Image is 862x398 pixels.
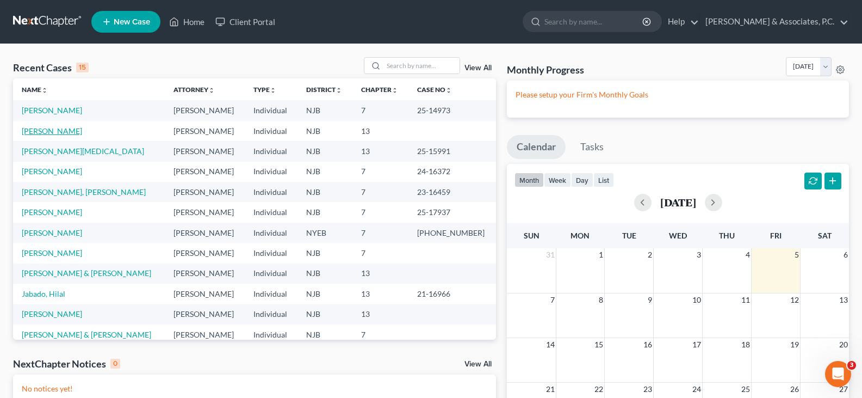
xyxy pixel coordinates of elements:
[696,248,702,261] span: 3
[22,289,65,298] a: Jabado, Hilal
[13,357,120,370] div: NextChapter Notices
[297,284,352,304] td: NJB
[297,304,352,324] td: NJB
[245,141,297,161] td: Individual
[408,284,496,304] td: 21-16966
[245,121,297,141] td: Individual
[545,338,556,351] span: 14
[570,231,590,240] span: Mon
[408,202,496,222] td: 25-17937
[408,100,496,120] td: 25-14973
[662,12,699,32] a: Help
[842,248,849,261] span: 6
[165,304,245,324] td: [PERSON_NAME]
[352,304,408,324] td: 13
[408,182,496,202] td: 23-16459
[464,360,492,368] a: View All
[691,383,702,396] span: 24
[793,248,800,261] span: 5
[740,338,751,351] span: 18
[700,12,848,32] a: [PERSON_NAME] & Associates, P.C.
[838,338,849,351] span: 20
[165,100,245,120] td: [PERSON_NAME]
[770,231,782,240] span: Fri
[208,87,215,94] i: unfold_more
[22,268,151,278] a: [PERSON_NAME] & [PERSON_NAME]
[210,12,281,32] a: Client Portal
[789,383,800,396] span: 26
[789,293,800,307] span: 12
[173,85,215,94] a: Attorneyunfold_more
[352,324,408,345] td: 7
[165,182,245,202] td: [PERSON_NAME]
[352,223,408,243] td: 7
[408,141,496,161] td: 25-15991
[245,243,297,263] td: Individual
[838,383,849,396] span: 27
[297,182,352,202] td: NJB
[647,293,653,307] span: 9
[740,293,751,307] span: 11
[593,173,614,187] button: list
[745,248,751,261] span: 4
[297,162,352,182] td: NJB
[245,324,297,345] td: Individual
[593,338,604,351] span: 15
[22,207,82,217] a: [PERSON_NAME]
[110,359,120,369] div: 0
[352,182,408,202] td: 7
[417,85,452,94] a: Case Nounfold_more
[165,243,245,263] td: [PERSON_NAME]
[642,338,653,351] span: 16
[164,12,210,32] a: Home
[825,361,851,387] iframe: Intercom live chat
[544,11,644,32] input: Search by name...
[253,85,276,94] a: Typeunfold_more
[165,264,245,284] td: [PERSON_NAME]
[245,264,297,284] td: Individual
[297,202,352,222] td: NJB
[352,121,408,141] td: 13
[740,383,751,396] span: 25
[352,100,408,120] td: 7
[545,248,556,261] span: 31
[165,284,245,304] td: [PERSON_NAME]
[544,173,571,187] button: week
[445,87,452,94] i: unfold_more
[297,121,352,141] td: NJB
[598,293,604,307] span: 8
[22,228,82,237] a: [PERSON_NAME]
[516,89,840,100] p: Please setup your Firm's Monthly Goals
[669,231,687,240] span: Wed
[22,383,487,394] p: No notices yet!
[22,248,82,258] a: [PERSON_NAME]
[297,264,352,284] td: NJB
[245,304,297,324] td: Individual
[245,162,297,182] td: Individual
[165,162,245,182] td: [PERSON_NAME]
[660,197,696,208] h2: [DATE]
[647,248,653,261] span: 2
[245,182,297,202] td: Individual
[165,121,245,141] td: [PERSON_NAME]
[545,383,556,396] span: 21
[789,338,800,351] span: 19
[270,87,276,94] i: unfold_more
[245,223,297,243] td: Individual
[408,162,496,182] td: 24-16372
[507,135,566,159] a: Calendar
[838,293,849,307] span: 13
[719,231,735,240] span: Thu
[245,284,297,304] td: Individual
[22,106,82,115] a: [PERSON_NAME]
[383,58,460,74] input: Search by name...
[22,330,151,339] a: [PERSON_NAME] & [PERSON_NAME]
[818,231,832,240] span: Sat
[13,61,89,74] div: Recent Cases
[691,293,702,307] span: 10
[165,324,245,345] td: [PERSON_NAME]
[352,284,408,304] td: 13
[41,87,48,94] i: unfold_more
[297,141,352,161] td: NJB
[22,85,48,94] a: Nameunfold_more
